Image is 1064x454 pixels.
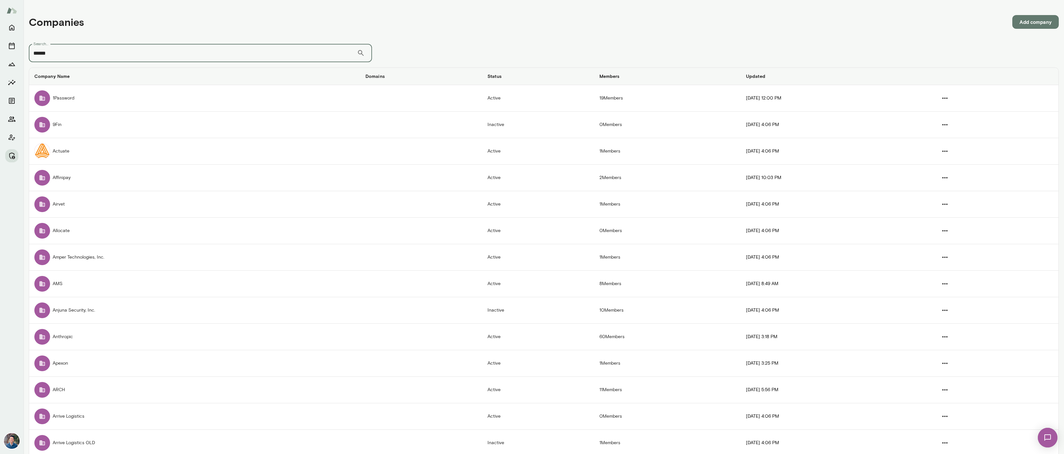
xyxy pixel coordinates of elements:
[5,39,18,52] button: Sessions
[29,377,360,403] td: ARCH
[482,191,594,218] td: Active
[29,191,360,218] td: Airvet
[741,165,929,191] td: [DATE] 10:03 PM
[599,73,736,80] h6: Members
[29,403,360,430] td: Arrive Logistics
[4,433,20,449] img: Alex Yu
[482,271,594,297] td: Active
[482,165,594,191] td: Active
[741,377,929,403] td: [DATE] 5:56 PM
[29,350,360,377] td: Apexon
[594,244,741,271] td: 1 Members
[1012,15,1059,29] button: Add company
[741,112,929,138] td: [DATE] 4:06 PM
[741,403,929,430] td: [DATE] 4:06 PM
[594,85,741,112] td: 19 Members
[7,4,17,17] img: Mento
[33,41,48,46] label: Search...
[29,324,360,350] td: Anthropic
[29,112,360,138] td: 9Fin
[482,244,594,271] td: Active
[5,58,18,71] button: Growth Plan
[594,165,741,191] td: 2 Members
[594,218,741,244] td: 0 Members
[5,21,18,34] button: Home
[741,324,929,350] td: [DATE] 3:18 PM
[29,16,84,28] h4: Companies
[5,149,18,162] button: Manage
[29,85,360,112] td: 1Password
[482,138,594,165] td: Active
[29,244,360,271] td: Amper Technologies, Inc.
[741,350,929,377] td: [DATE] 3:25 PM
[594,403,741,430] td: 0 Members
[482,377,594,403] td: Active
[34,73,355,80] h6: Company Name
[594,350,741,377] td: 1 Members
[594,138,741,165] td: 1 Members
[741,218,929,244] td: [DATE] 4:06 PM
[365,73,477,80] h6: Domains
[482,403,594,430] td: Active
[5,113,18,126] button: Members
[29,165,360,191] td: Affinipay
[488,73,589,80] h6: Status
[594,191,741,218] td: 1 Members
[594,377,741,403] td: 11 Members
[741,191,929,218] td: [DATE] 4:06 PM
[741,138,929,165] td: [DATE] 4:06 PM
[5,94,18,107] button: Documents
[741,297,929,324] td: [DATE] 4:06 PM
[29,138,360,165] td: Actuate
[594,297,741,324] td: 10 Members
[29,297,360,324] td: Anjuna Security, Inc.
[482,297,594,324] td: Inactive
[5,131,18,144] button: Client app
[746,73,924,80] h6: Updated
[482,350,594,377] td: Active
[29,271,360,297] td: AMS
[741,271,929,297] td: [DATE] 8:49 AM
[482,324,594,350] td: Active
[741,85,929,112] td: [DATE] 12:00 PM
[482,112,594,138] td: Inactive
[594,112,741,138] td: 0 Members
[594,271,741,297] td: 8 Members
[482,85,594,112] td: Active
[29,218,360,244] td: Allocate
[482,218,594,244] td: Active
[594,324,741,350] td: 60 Members
[741,244,929,271] td: [DATE] 4:06 PM
[5,76,18,89] button: Insights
